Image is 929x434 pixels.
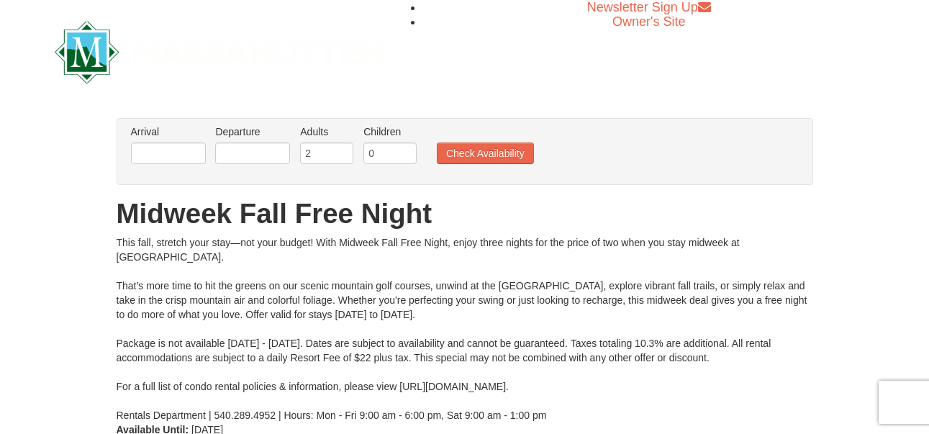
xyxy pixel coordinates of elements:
[55,21,384,83] img: Massanutten Resort Logo
[117,199,813,228] h1: Midweek Fall Free Night
[300,125,353,139] label: Adults
[55,33,384,67] a: Massanutten Resort
[215,125,290,139] label: Departure
[363,125,417,139] label: Children
[612,14,685,29] a: Owner's Site
[117,235,813,422] div: This fall, stretch your stay—not your budget! With Midweek Fall Free Night, enjoy three nights fo...
[131,125,206,139] label: Arrival
[437,143,534,164] button: Check Availability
